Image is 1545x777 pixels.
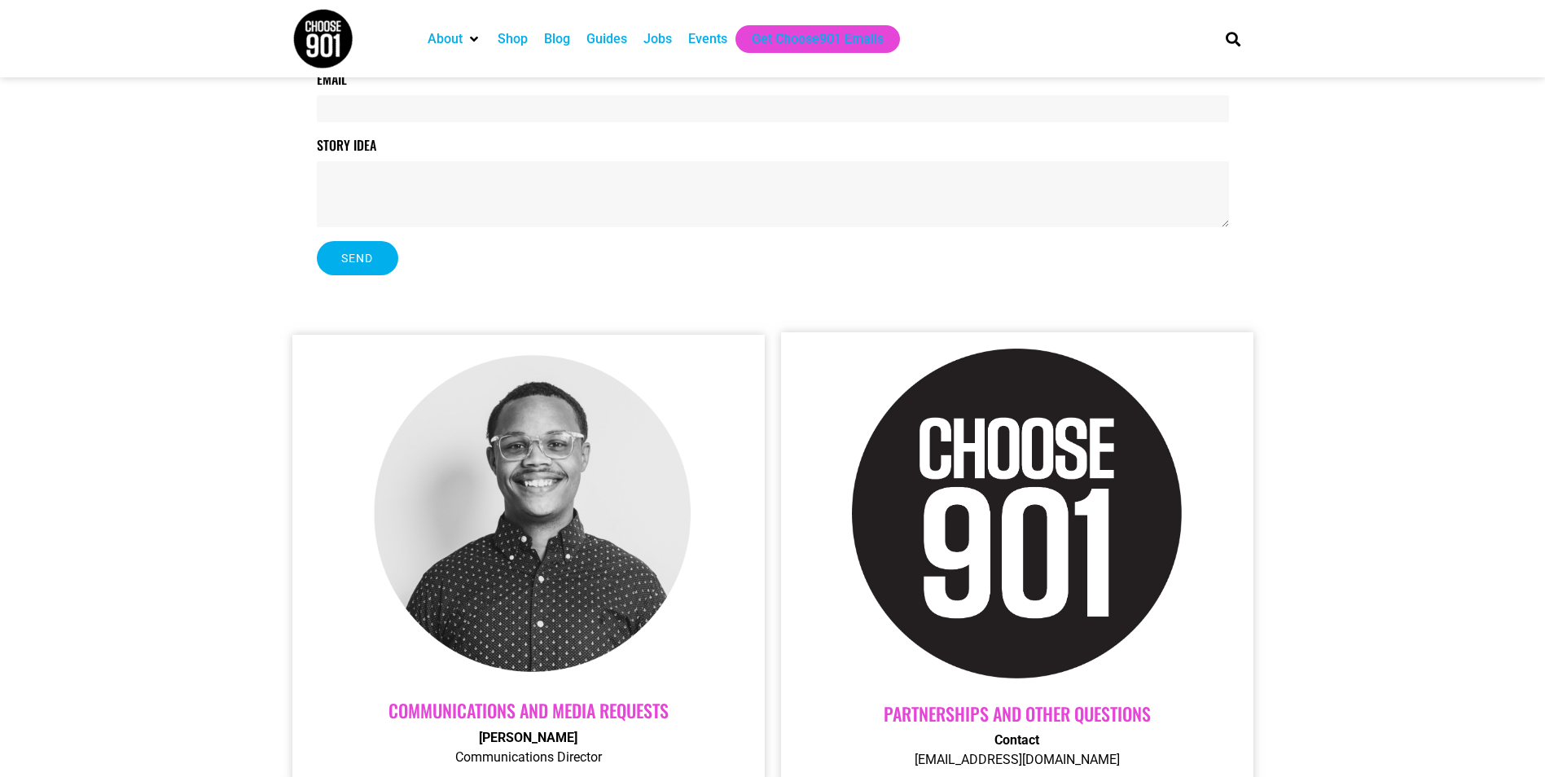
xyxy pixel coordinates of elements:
[752,29,884,49] a: Get Choose901 Emails
[797,731,1237,770] p: [EMAIL_ADDRESS][DOMAIN_NAME]
[994,732,1039,748] strong: Contact
[498,29,528,49] a: Shop
[479,730,577,745] strong: [PERSON_NAME]
[341,252,374,264] span: Send
[317,3,1229,288] form: Contact Form
[643,29,672,49] a: Jobs
[688,29,727,49] a: Events
[388,697,669,723] a: Communications and Media Requests
[544,29,570,49] a: Blog
[419,25,489,53] div: About
[309,728,748,767] p: Communications Director
[317,135,376,161] label: Story Idea
[317,241,398,275] button: Send
[428,29,463,49] a: About
[884,700,1151,727] a: Partnerships AND OTHER QUESTIONS
[317,69,347,95] label: Email
[1219,25,1246,52] div: Search
[586,29,627,49] a: Guides
[419,25,1198,53] nav: Main nav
